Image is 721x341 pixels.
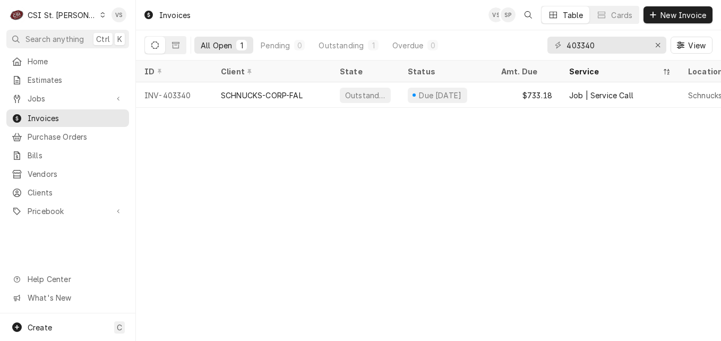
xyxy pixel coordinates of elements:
span: What's New [28,292,123,303]
span: Pricebook [28,206,108,217]
span: Home [28,56,124,67]
div: CSI St. Louis's Avatar [10,7,24,22]
span: Jobs [28,93,108,104]
div: Amt. Due [501,66,550,77]
a: Go to Help Center [6,270,129,288]
div: All Open [201,40,232,51]
span: Create [28,323,52,332]
div: C [10,7,24,22]
div: Table [563,10,583,21]
div: 0 [430,40,436,51]
div: SP [501,7,516,22]
div: VS [488,7,503,22]
a: Vendors [6,165,129,183]
div: 1 [238,40,245,51]
div: Vicky Stuesse's Avatar [488,7,503,22]
span: Clients [28,187,124,198]
a: Go to What's New [6,289,129,306]
div: 1 [370,40,376,51]
div: Service [569,66,660,77]
button: Erase input [649,37,666,54]
div: Outstanding [344,90,387,101]
span: Invoices [28,113,124,124]
div: $733.18 [493,82,561,108]
input: Keyword search [566,37,646,54]
span: C [117,322,122,333]
button: View [671,37,713,54]
div: Status [408,66,482,77]
div: Outstanding [319,40,364,51]
a: Go to Pricebook [6,202,129,220]
div: ID [144,66,202,77]
div: 0 [296,40,303,51]
div: Vicky Stuesse's Avatar [111,7,126,22]
a: Bills [6,147,129,164]
a: Clients [6,184,129,201]
div: CSI St. [PERSON_NAME] [28,10,97,21]
span: Help Center [28,274,123,285]
div: Job | Service Call [569,90,633,101]
a: Go to Jobs [6,90,129,107]
div: VS [111,7,126,22]
button: New Invoice [643,6,713,23]
span: Vendors [28,168,124,180]
span: New Invoice [658,10,708,21]
div: Shelley Politte's Avatar [501,7,516,22]
button: Search anythingCtrlK [6,30,129,48]
span: K [117,33,122,45]
div: State [340,66,391,77]
div: Pending [261,40,290,51]
div: INV-403340 [136,82,212,108]
a: Home [6,53,129,70]
span: Search anything [25,33,84,45]
span: Bills [28,150,124,161]
div: Client [221,66,321,77]
a: Estimates [6,71,129,89]
span: View [686,40,708,51]
span: Ctrl [96,33,110,45]
a: Purchase Orders [6,128,129,146]
button: Open search [520,6,537,23]
div: Due [DATE] [418,90,463,101]
div: Overdue [392,40,423,51]
span: Purchase Orders [28,131,124,142]
span: Estimates [28,74,124,86]
a: Invoices [6,109,129,127]
div: SCHNUCKS-CORP-FAL [221,90,303,101]
div: Cards [611,10,632,21]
